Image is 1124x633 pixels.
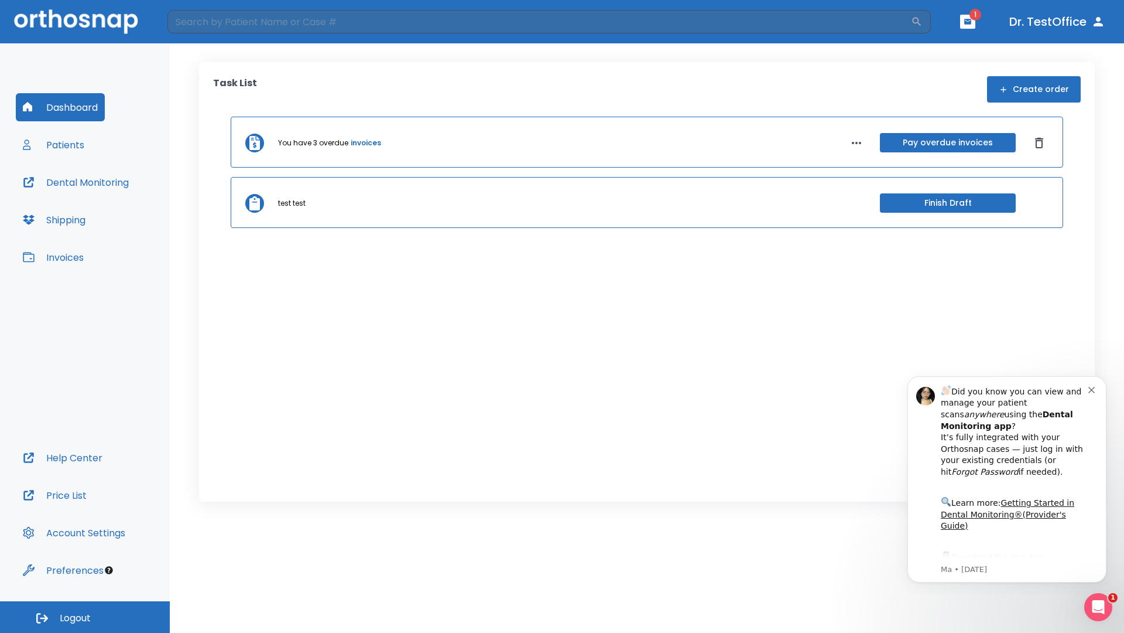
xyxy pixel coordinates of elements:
[16,243,91,271] button: Invoices
[16,481,94,509] button: Price List
[51,206,198,216] p: Message from Ma, sent 3w ago
[278,198,306,209] p: test test
[16,444,109,472] button: Help Center
[880,193,1016,213] button: Finish Draft
[16,519,132,547] button: Account Settings
[1108,593,1118,603] span: 1
[16,556,111,584] button: Preferences
[1005,11,1110,32] button: Dr. TestOffice
[167,10,911,33] input: Search by Patient Name or Case #
[60,612,91,625] span: Logout
[104,565,114,576] div: Tooltip anchor
[1030,134,1048,152] button: Dismiss
[890,359,1124,601] iframe: Intercom notifications message
[969,9,981,21] span: 1
[198,25,208,35] button: Dismiss notification
[213,76,257,103] p: Task List
[880,133,1016,152] button: Pay overdue invoices
[351,138,381,148] a: invoices
[278,138,348,148] p: You have 3 overdue
[14,9,138,33] img: Orthosnap
[16,206,92,234] button: Shipping
[51,194,155,215] a: App Store
[16,93,105,121] button: Dashboard
[16,168,136,196] button: Dental Monitoring
[987,76,1081,103] button: Create order
[16,131,91,159] button: Patients
[1084,593,1112,621] iframe: Intercom live chat
[51,191,198,251] div: Download the app: | ​ Let us know if you need help getting started!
